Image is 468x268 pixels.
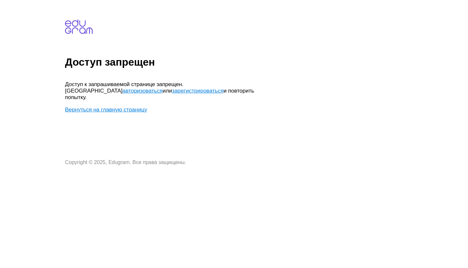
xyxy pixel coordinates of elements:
[65,19,93,34] img: edugram.com
[65,160,260,165] p: Copyright © 2025, Edugram. Все права защищены.
[65,107,147,113] a: Вернуться на главную страницу
[65,56,465,68] h1: Доступ запрещен
[172,88,223,94] a: зарегистрироваться
[123,88,162,94] a: авторизоваться
[65,81,260,101] p: Доступ к запрашиваемой странице запрещен. [GEOGRAPHIC_DATA] или и повторить попытку.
